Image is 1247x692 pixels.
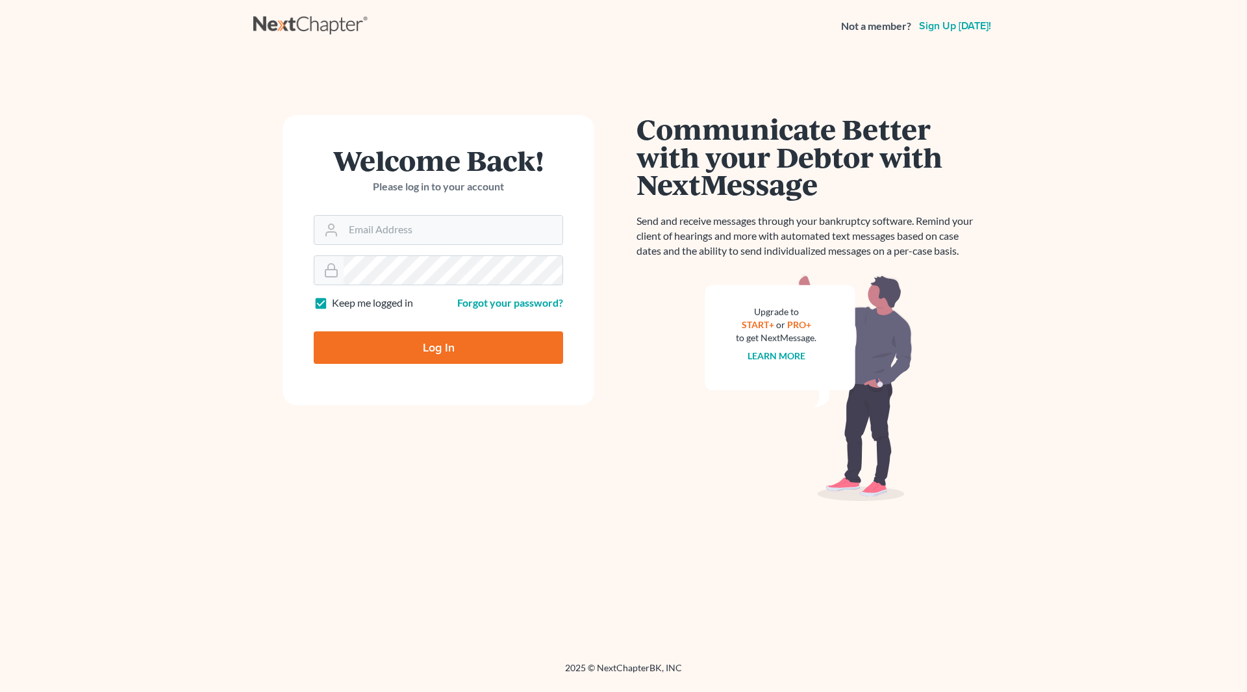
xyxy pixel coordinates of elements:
[636,115,981,198] h1: Communicate Better with your Debtor with NextMessage
[841,19,911,34] strong: Not a member?
[736,331,816,344] div: to get NextMessage.
[253,661,994,685] div: 2025 © NextChapterBK, INC
[742,319,774,330] a: START+
[776,319,785,330] span: or
[344,216,562,244] input: Email Address
[457,296,563,309] a: Forgot your password?
[705,274,913,502] img: nextmessage_bg-59042aed3d76b12b5cd301f8e5b87938c9018125f34e5fa2b7a6b67550977c72.svg
[314,179,563,194] p: Please log in to your account
[636,214,981,259] p: Send and receive messages through your bankruptcy software. Remind your client of hearings and mo...
[736,305,816,318] div: Upgrade to
[332,296,413,311] label: Keep me logged in
[787,319,811,330] a: PRO+
[748,350,805,361] a: Learn more
[314,146,563,174] h1: Welcome Back!
[916,21,994,31] a: Sign up [DATE]!
[314,331,563,364] input: Log In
